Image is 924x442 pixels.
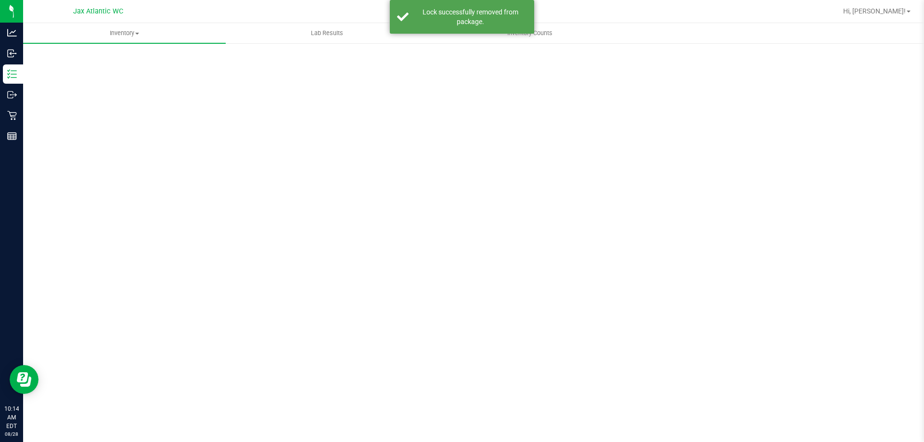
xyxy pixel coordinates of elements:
[7,69,17,79] inline-svg: Inventory
[7,111,17,120] inline-svg: Retail
[23,23,226,43] a: Inventory
[298,29,356,38] span: Lab Results
[73,7,123,15] span: Jax Atlantic WC
[7,28,17,38] inline-svg: Analytics
[7,131,17,141] inline-svg: Reports
[4,404,19,430] p: 10:14 AM EDT
[10,365,38,394] iframe: Resource center
[414,7,527,26] div: Lock successfully removed from package.
[7,49,17,58] inline-svg: Inbound
[843,7,906,15] span: Hi, [PERSON_NAME]!
[7,90,17,100] inline-svg: Outbound
[226,23,428,43] a: Lab Results
[23,29,226,38] span: Inventory
[4,430,19,438] p: 08/28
